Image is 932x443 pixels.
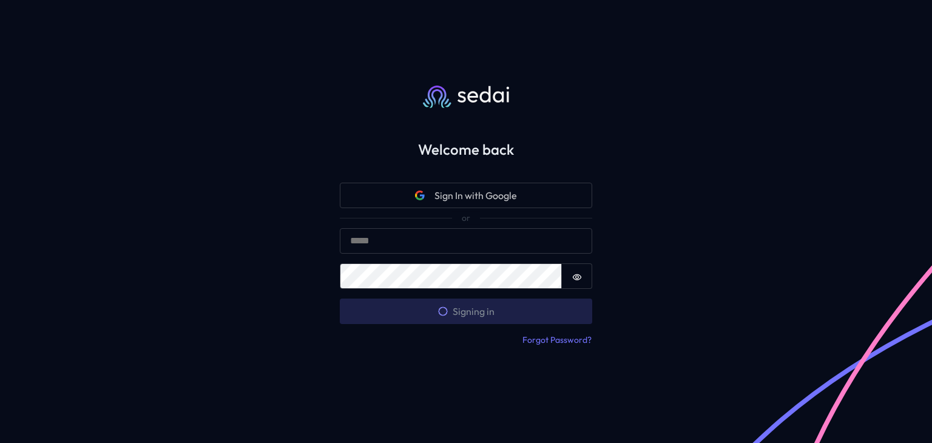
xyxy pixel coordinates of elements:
[522,334,592,347] button: Forgot Password?
[434,188,517,203] span: Sign In with Google
[415,191,425,200] svg: Google icon
[340,183,592,208] button: Google iconSign In with Google
[438,304,495,319] span: Signing in
[340,299,592,324] button: Signing in
[562,263,592,289] button: Show password
[320,141,612,158] h2: Welcome back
